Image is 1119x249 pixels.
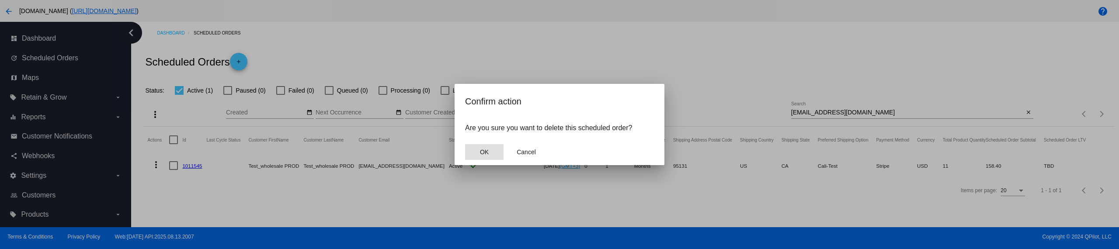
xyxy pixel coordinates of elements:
[465,94,654,108] h2: Confirm action
[465,144,504,160] button: Close dialog
[507,144,546,160] button: Close dialog
[517,149,536,156] span: Cancel
[465,124,654,132] p: Are you sure you want to delete this scheduled order?
[480,149,489,156] span: OK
